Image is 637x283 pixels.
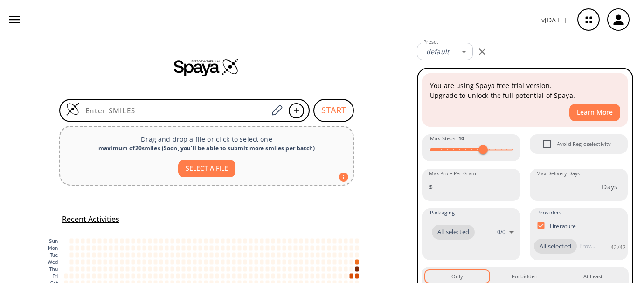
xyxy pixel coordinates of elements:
[430,81,620,100] p: You are using Spaya free trial version. Upgrade to unlock the full potential of Spaya.
[537,134,557,154] span: Avoid Regioselectivity
[313,99,354,122] button: START
[583,272,602,281] div: At Least
[68,134,346,144] p: Drag and drop a file or click to select one
[80,106,268,115] input: Enter SMILES
[66,102,80,116] img: Logo Spaya
[561,270,625,283] button: At Least
[58,212,123,227] button: Recent Activities
[423,39,438,46] label: Preset
[425,270,489,283] button: Only
[497,228,505,236] p: 0 / 0
[610,243,626,251] p: 42 / 42
[49,253,58,258] text: Tue
[432,228,475,237] span: All selected
[48,267,58,272] text: Thu
[493,270,557,283] button: Forbidden
[550,222,576,230] p: Literature
[534,242,577,251] span: All selected
[48,260,58,265] text: Wed
[602,182,617,192] p: Days
[541,15,566,25] p: v [DATE]
[569,104,620,121] button: Learn More
[429,170,476,177] label: Max Price Per Gram
[536,170,580,177] label: Max Delivery Days
[430,134,464,143] span: Max Steps :
[49,239,58,244] text: Sun
[174,58,239,76] img: Spaya logo
[451,272,463,281] div: Only
[537,208,561,217] span: Providers
[512,272,538,281] div: Forbidden
[62,214,119,224] h5: Recent Activities
[48,246,58,251] text: Mon
[429,182,433,192] p: $
[178,160,235,177] button: SELECT A FILE
[52,274,58,279] text: Fri
[557,140,611,148] span: Avoid Regioselectivity
[458,135,464,142] strong: 10
[430,208,455,217] span: Packaging
[577,239,597,254] input: Provider name
[426,47,449,56] em: default
[68,144,346,152] div: maximum of 20 smiles ( Soon, you'll be able to submit more smiles per batch )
